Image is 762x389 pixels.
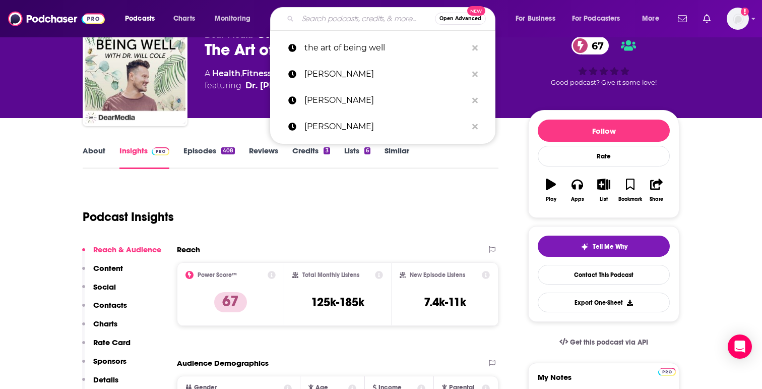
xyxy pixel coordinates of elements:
[177,358,269,368] h2: Audience Demographics
[93,263,123,273] p: Content
[93,245,161,254] p: Reach & Audience
[82,356,126,375] button: Sponsors
[215,12,250,26] span: Monitoring
[727,8,749,30] button: Show profile menu
[270,61,495,87] a: [PERSON_NAME]
[167,11,201,27] a: Charts
[658,366,676,376] a: Pro website
[538,236,670,257] button: tell me why sparkleTell Me Why
[82,263,123,282] button: Content
[93,338,131,347] p: Rate Card
[82,300,127,319] button: Contacts
[582,37,609,54] span: 67
[177,245,200,254] h2: Reach
[424,295,466,310] h3: 7.4k-11k
[304,114,467,140] p: Allison kuch
[385,146,409,169] a: Similar
[650,196,663,202] div: Share
[617,172,643,208] button: Bookmark
[364,147,370,154] div: 6
[546,196,556,202] div: Play
[564,172,590,208] button: Apps
[270,114,495,140] a: [PERSON_NAME]
[173,12,195,26] span: Charts
[528,30,679,93] div: 67Good podcast? Give it some love!
[565,11,635,27] button: open menu
[538,172,564,208] button: Play
[551,330,656,355] a: Get this podcast via API
[304,35,467,61] p: the art of being well
[618,196,642,202] div: Bookmark
[119,146,169,169] a: InsightsPodchaser Pro
[85,23,185,124] img: The Art of Being Well
[183,146,235,169] a: Episodes408
[82,245,161,263] button: Reach & Audience
[270,35,495,61] a: the art of being well
[93,282,116,292] p: Social
[152,147,169,155] img: Podchaser Pro
[591,172,617,208] button: List
[727,8,749,30] img: User Profile
[93,375,118,384] p: Details
[538,146,670,166] div: Rate
[538,265,670,285] a: Contact This Podcast
[571,37,609,54] a: 67
[699,10,715,27] a: Show notifications dropdown
[240,69,242,78] span: ,
[571,196,584,202] div: Apps
[292,146,330,169] a: Credits3
[435,13,486,25] button: Open AdvancedNew
[538,293,670,312] button: Export One-Sheet
[249,146,278,169] a: Reviews
[208,11,264,27] button: open menu
[311,295,364,310] h3: 125k-185k
[324,147,330,154] div: 3
[82,338,131,356] button: Rate Card
[600,196,608,202] div: List
[205,80,397,92] span: featuring
[658,368,676,376] img: Podchaser Pro
[298,11,435,27] input: Search podcasts, credits, & more...
[93,319,117,328] p: Charts
[727,8,749,30] span: Logged in as alignPR
[214,292,247,312] p: 67
[516,12,555,26] span: For Business
[125,12,155,26] span: Podcasts
[198,271,237,279] h2: Power Score™
[83,209,174,225] h1: Podcast Insights
[82,319,117,338] button: Charts
[439,16,481,21] span: Open Advanced
[570,338,648,347] span: Get this podcast via API
[93,300,127,310] p: Contacts
[270,87,495,114] a: [PERSON_NAME]
[635,11,672,27] button: open menu
[221,147,235,154] div: 408
[644,172,670,208] button: Share
[572,12,620,26] span: For Podcasters
[212,69,240,78] a: Health
[118,11,168,27] button: open menu
[410,271,465,279] h2: New Episode Listens
[467,6,485,16] span: New
[344,146,370,169] a: Lists6
[83,146,105,169] a: About
[538,120,670,142] button: Follow
[642,12,659,26] span: More
[551,79,657,86] span: Good podcast? Give it some love!
[8,9,105,28] img: Podchaser - Follow, Share and Rate Podcasts
[242,69,272,78] a: Fitness
[302,271,359,279] h2: Total Monthly Listens
[581,243,589,251] img: tell me why sparkle
[304,61,467,87] p: Joey Graziadei
[245,80,332,92] a: Dr. Will Cole
[674,10,691,27] a: Show notifications dropdown
[304,87,467,114] p: Joey grazaidei
[93,356,126,366] p: Sponsors
[593,243,627,251] span: Tell Me Why
[741,8,749,16] svg: Add a profile image
[82,282,116,301] button: Social
[728,335,752,359] div: Open Intercom Messenger
[205,68,397,92] div: A podcast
